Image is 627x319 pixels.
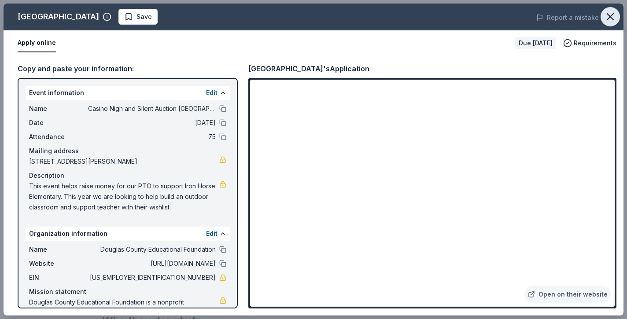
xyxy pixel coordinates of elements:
[18,63,238,74] div: Copy and paste your information:
[88,132,216,142] span: 75
[574,38,616,48] span: Requirements
[136,11,152,22] span: Save
[29,181,219,213] span: This event helps raise money for our PTO to support Iron Horse Elementary. This year we are looki...
[88,103,216,114] span: Casino Nigh and Silent Auction [GEOGRAPHIC_DATA]
[29,258,88,269] span: Website
[26,227,230,241] div: Organization information
[29,272,88,283] span: EIN
[88,272,216,283] span: [US_EMPLOYER_IDENTIFICATION_NUMBER]
[524,286,611,303] a: Open on their website
[88,258,216,269] span: [URL][DOMAIN_NAME]
[29,156,219,167] span: [STREET_ADDRESS][PERSON_NAME]
[26,86,230,100] div: Event information
[515,37,556,49] div: Due [DATE]
[29,103,88,114] span: Name
[206,228,218,239] button: Edit
[118,9,158,25] button: Save
[29,117,88,128] span: Date
[563,38,616,48] button: Requirements
[248,63,369,74] div: [GEOGRAPHIC_DATA]'s Application
[88,244,216,255] span: Douglas County Educational Foundation
[29,286,226,297] div: Mission statement
[29,244,88,255] span: Name
[18,34,56,52] button: Apply online
[29,132,88,142] span: Attendance
[18,10,99,24] div: [GEOGRAPHIC_DATA]
[536,12,599,23] button: Report a mistake
[29,170,226,181] div: Description
[88,117,216,128] span: [DATE]
[206,88,218,98] button: Edit
[29,146,226,156] div: Mailing address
